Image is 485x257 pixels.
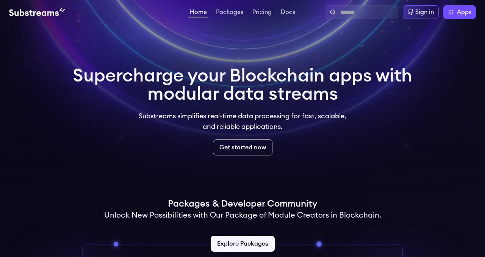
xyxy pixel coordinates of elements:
[279,9,297,17] a: Docs
[457,8,471,17] span: Apps
[133,111,352,132] p: Substreams simplifies real-time data processing for fast, scalable, and reliable applications.
[213,139,272,155] a: Get started now
[214,9,245,17] a: Packages
[403,5,439,19] a: Sign in
[251,9,273,17] a: Pricing
[9,8,65,17] img: Substream's logo
[104,210,381,221] h2: Unlock New Possibilities with Our Package of Module Creators in Blockchain.
[415,8,434,17] div: Sign in
[73,67,412,103] h1: Supercharge your Blockchain apps with modular data streams
[188,9,208,17] a: Home
[211,236,275,252] a: Explore Packages
[168,198,317,210] h1: Packages & Developer Community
